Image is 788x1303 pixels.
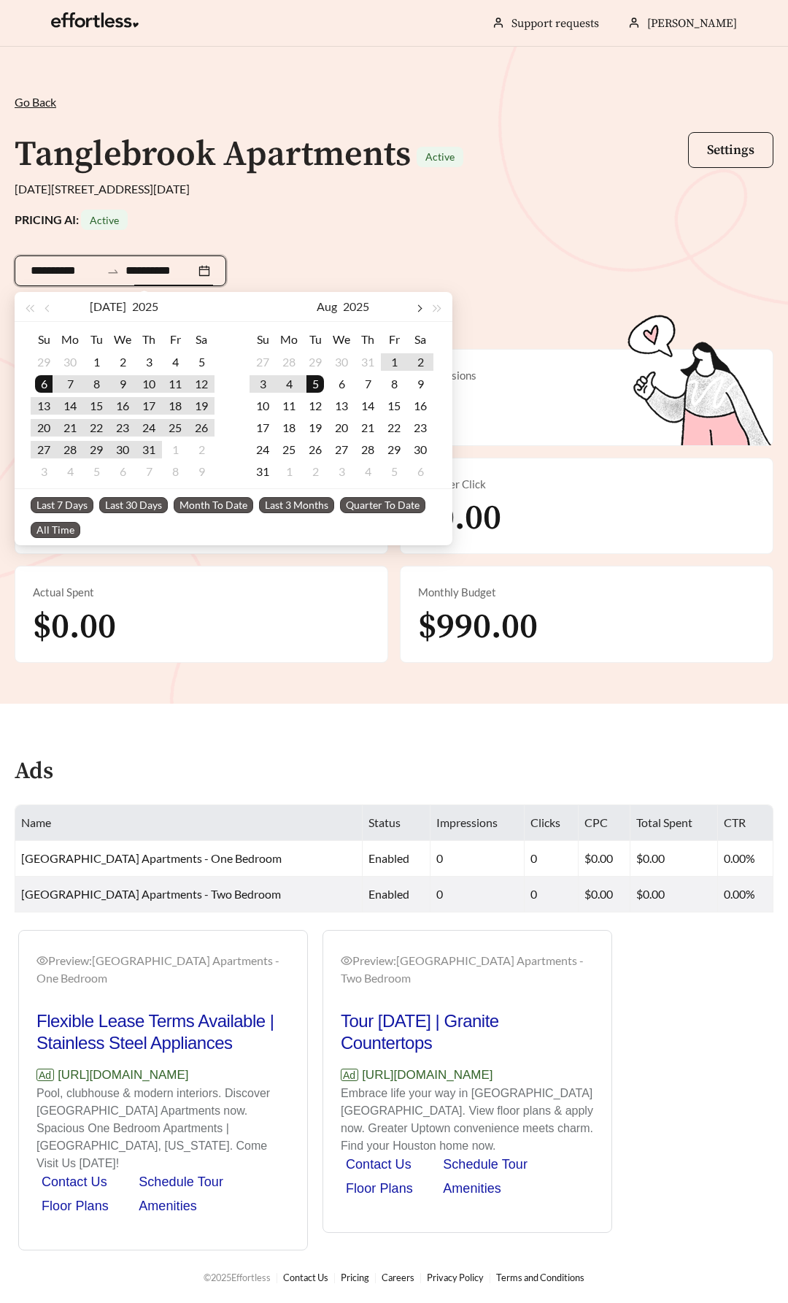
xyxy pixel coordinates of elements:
[496,1272,584,1283] a: Terms and Conditions
[328,461,355,483] td: 2025-09-03
[407,461,433,483] td: 2025-09-06
[407,351,433,373] td: 2025-08-02
[341,1272,369,1283] a: Pricing
[33,605,116,649] span: $0.00
[250,328,276,351] th: Su
[188,439,215,461] td: 2025-08-02
[280,463,298,480] div: 1
[140,463,158,480] div: 7
[140,441,158,458] div: 31
[328,351,355,373] td: 2025-07-30
[254,463,271,480] div: 31
[250,373,276,395] td: 2025-08-03
[99,497,168,513] span: Last 30 Days
[136,395,162,417] td: 2025-07-17
[328,373,355,395] td: 2025-08-06
[280,375,298,393] div: 4
[31,351,57,373] td: 2025-06-29
[341,1010,594,1054] h2: Tour [DATE] | Granite Countertops
[162,351,188,373] td: 2025-07-04
[36,1085,290,1172] p: Pool, clubhouse & modern interiors. Discover [GEOGRAPHIC_DATA] Apartments now. Spacious One Bedro...
[328,395,355,417] td: 2025-08-13
[430,841,525,877] td: 0
[57,417,83,439] td: 2025-07-21
[15,95,56,109] span: Go Back
[83,417,109,439] td: 2025-07-22
[114,353,131,371] div: 2
[140,419,158,437] div: 24
[15,212,128,226] strong: PRICING AI:
[35,463,53,480] div: 3
[15,805,363,841] th: Name
[254,375,271,393] div: 3
[15,180,773,198] div: [DATE][STREET_ADDRESS][DATE]
[302,328,328,351] th: Tu
[359,441,376,458] div: 28
[418,367,755,384] div: Impressions
[139,1175,223,1189] a: Schedule Tour
[333,397,350,415] div: 13
[193,463,210,480] div: 9
[35,397,53,415] div: 13
[162,461,188,483] td: 2025-08-08
[418,584,755,601] div: Monthly Budget
[276,417,302,439] td: 2025-08-18
[250,461,276,483] td: 2025-08-31
[341,1085,594,1155] p: Embrace life your way in [GEOGRAPHIC_DATA] [GEOGRAPHIC_DATA]. View floor plans & apply now. Great...
[88,419,105,437] div: 22
[333,441,350,458] div: 27
[412,463,429,480] div: 6
[15,133,411,177] h1: Tanglebrook Apartments
[109,328,136,351] th: We
[418,496,501,540] span: $0.00
[333,419,350,437] div: 20
[61,375,79,393] div: 7
[630,841,718,877] td: $0.00
[90,214,119,226] span: Active
[31,522,80,538] span: All Time
[36,955,48,966] span: eye
[33,584,370,601] div: Actual Spent
[21,851,282,865] span: [GEOGRAPHIC_DATA] Apartments - One Bedroom
[250,417,276,439] td: 2025-08-17
[306,353,324,371] div: 29
[359,353,376,371] div: 31
[254,441,271,458] div: 24
[412,419,429,437] div: 23
[359,463,376,480] div: 4
[302,417,328,439] td: 2025-08-19
[136,373,162,395] td: 2025-07-10
[381,439,407,461] td: 2025-08-29
[647,16,737,31] span: [PERSON_NAME]
[381,461,407,483] td: 2025-09-05
[31,497,93,513] span: Last 7 Days
[109,395,136,417] td: 2025-07-16
[302,373,328,395] td: 2025-08-05
[333,353,350,371] div: 30
[254,397,271,415] div: 10
[579,877,630,912] td: $0.00
[109,417,136,439] td: 2025-07-23
[15,759,53,785] h4: Ads
[31,373,57,395] td: 2025-07-06
[385,441,403,458] div: 29
[412,375,429,393] div: 9
[306,375,324,393] div: 5
[188,417,215,439] td: 2025-07-26
[355,461,381,483] td: 2025-09-04
[525,877,579,912] td: 0
[136,461,162,483] td: 2025-08-07
[136,328,162,351] th: Th
[35,353,53,371] div: 29
[381,373,407,395] td: 2025-08-08
[359,375,376,393] div: 7
[162,373,188,395] td: 2025-07-11
[630,877,718,912] td: $0.00
[57,351,83,373] td: 2025-06-30
[412,397,429,415] div: 16
[276,439,302,461] td: 2025-08-25
[359,397,376,415] div: 14
[114,441,131,458] div: 30
[340,497,425,513] span: Quarter To Date
[525,841,579,877] td: 0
